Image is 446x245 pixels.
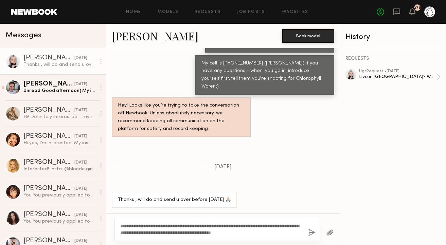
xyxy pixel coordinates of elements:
[282,33,334,38] a: Book model
[23,211,74,218] div: [PERSON_NAME]
[23,88,96,94] div: Unread: Good afternoon) My instagram: tanyaartiukh
[23,107,74,114] div: [PERSON_NAME]
[359,69,436,74] div: ugc Request • [DATE]
[126,10,141,14] a: Home
[23,185,74,192] div: [PERSON_NAME]
[237,10,265,14] a: Job Posts
[282,29,334,43] button: Book model
[74,81,87,88] div: [DATE]
[359,74,436,80] div: Live in [GEOGRAPHIC_DATA]? We sell Chlorophyll Water at [GEOGRAPHIC_DATA]!
[23,133,74,140] div: [PERSON_NAME]
[23,61,96,68] div: Thanks , will do and send u over before [DATE] 🙏🏼
[23,140,96,146] div: Hi yes, I’m interested. My instagram is @[DOMAIN_NAME]
[214,164,232,170] span: [DATE]
[201,60,328,91] div: My cell is [PHONE_NUMBER] ([PERSON_NAME]) if you have any questions - when. you go in, introduce ...
[23,114,96,120] div: Hi! Definitely interested - my rates are typically a bit higher. Does $300 work? My Instagram is ...
[345,56,441,61] div: REQUESTS
[23,238,74,244] div: [PERSON_NAME]
[195,10,221,14] a: Requests
[118,102,245,133] div: Hey! Looks like you’re trying to take the conversation off Newbook. Unless absolutely necessary, ...
[282,10,308,14] a: Favorites
[359,69,441,85] a: ugcRequest •[DATE]Live in [GEOGRAPHIC_DATA]? We sell Chlorophyll Water at [GEOGRAPHIC_DATA]!
[23,218,96,225] div: You: You previously applied to a job, we sell our Chlorophyll Water at [PERSON_NAME] in [GEOGRAPH...
[414,6,421,10] div: 279
[118,196,231,204] div: Thanks , will do and send u over before [DATE] 🙏🏼
[74,55,87,61] div: [DATE]
[23,159,74,166] div: [PERSON_NAME]
[5,32,41,39] span: Messages
[74,159,87,166] div: [DATE]
[158,10,178,14] a: Models
[23,55,74,61] div: [PERSON_NAME]
[74,107,87,114] div: [DATE]
[345,33,441,41] div: History
[112,29,198,43] a: [PERSON_NAME]
[74,212,87,218] div: [DATE]
[23,192,96,199] div: You: You previously applied to a job, we sell our Chlorophyll Water at [PERSON_NAME] in [GEOGRAPH...
[23,81,74,88] div: [PERSON_NAME]
[74,186,87,192] div: [DATE]
[74,238,87,244] div: [DATE]
[23,166,96,172] div: Interested! Insta: @blonde.girlyy
[74,133,87,140] div: [DATE]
